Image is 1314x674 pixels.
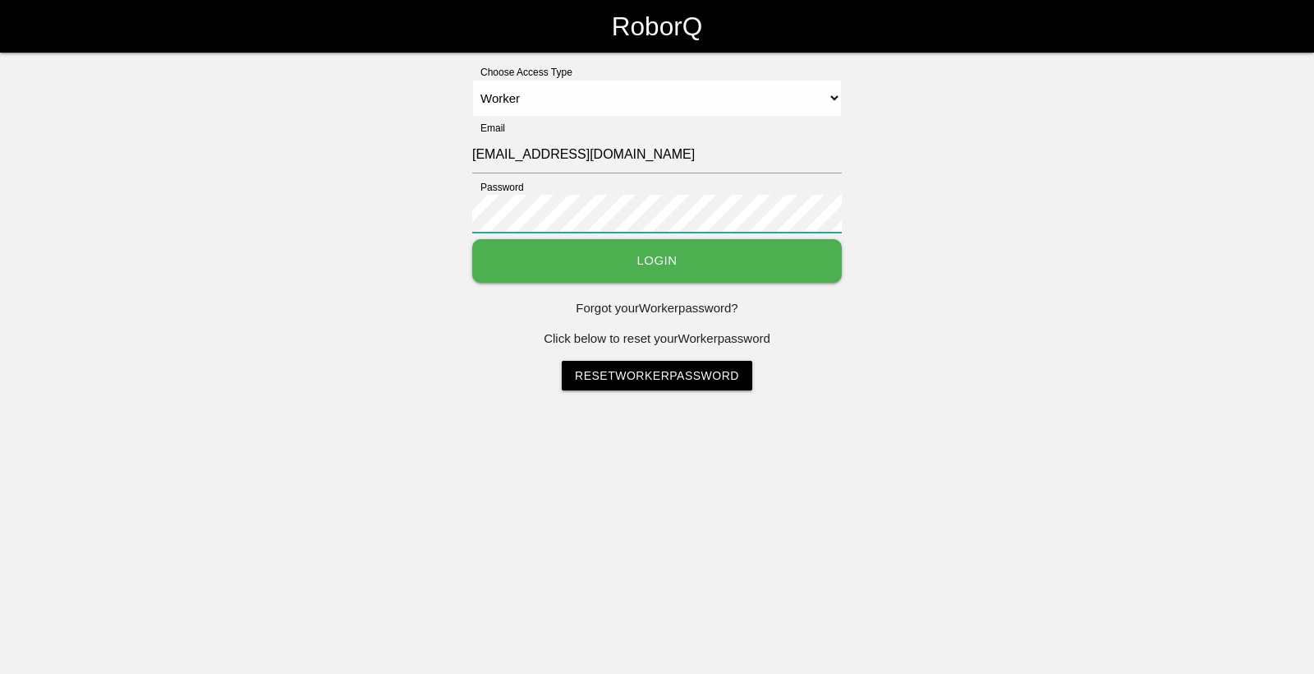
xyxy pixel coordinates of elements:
label: Choose Access Type [472,65,572,80]
p: Forgot your Worker password? [472,299,842,318]
label: Email [472,121,505,136]
label: Password [472,180,524,195]
a: ResetWorkerPassword [562,361,752,390]
p: Click below to reset your Worker password [472,330,842,349]
button: Login [472,239,842,283]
